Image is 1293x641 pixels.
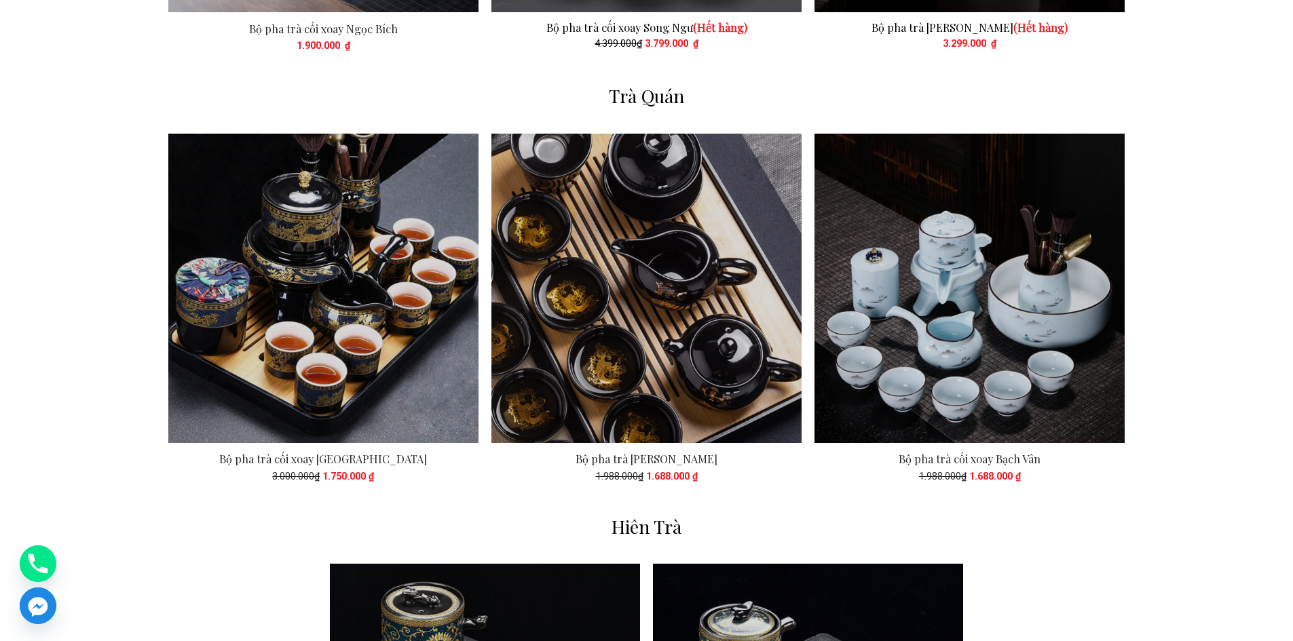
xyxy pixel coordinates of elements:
h4: Bộ pha trà [PERSON_NAME] [821,20,1118,35]
a: 1.988.000₫ 1.688.000 ₫ [919,471,1021,484]
a: Facebook_Messenger [20,587,56,624]
span: _ [986,38,991,50]
del: 1.988.000₫ [919,471,967,482]
h4: Trà Quán [168,81,1125,111]
del: 3.000.000₫ [272,471,320,482]
a: Bộ pha trà [PERSON_NAME] [576,452,717,466]
a: 1.900.000_₫ [297,40,350,53]
a: 3.000.000₫ 1.750.000 ₫ [272,471,374,484]
h4: Hiên Trà [168,512,1125,541]
strong: (Hết hàng) [1013,20,1068,35]
a: 1.988.000₫ 1.688.000 ₫ [596,471,698,484]
strong: (Hết hàng) [693,20,747,35]
span: ₫ [991,38,996,50]
span: 3.799.000 ₫ [645,38,698,50]
a: Bộ pha trà cối xoay Ngọc Bích [249,22,398,36]
h4: Bộ pha trà cối xoay Song Ngư [498,20,795,35]
a: Bộ pha trà cối xoay Bạch Vân [899,452,1041,466]
span: 1.900.000 ₫ [297,40,350,52]
span: 3.299.000 [943,38,986,50]
a: Bộ pha trà cối xoay [GEOGRAPHIC_DATA] [219,452,427,466]
span: 1.688.000 ₫ [646,471,698,482]
del: 4.399.000₫ [595,38,642,50]
span: _ [688,38,693,50]
a: Phone [20,545,56,582]
del: 1.988.000₫ [596,471,643,482]
span: 1.688.000 ₫ [969,471,1021,482]
span: 1.750.000 ₫ [322,471,374,482]
span: _ [340,40,345,52]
